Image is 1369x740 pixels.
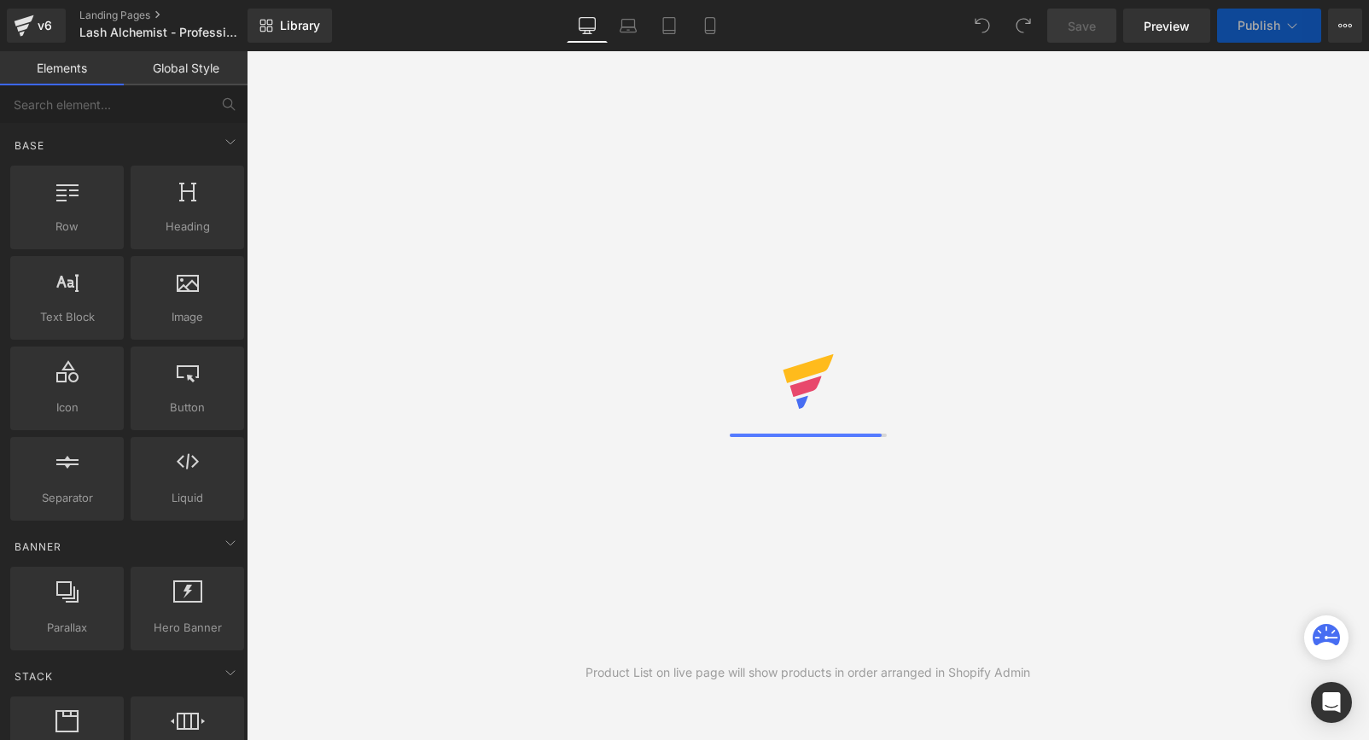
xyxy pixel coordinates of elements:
span: Banner [13,539,63,555]
span: Stack [13,668,55,685]
span: Hero Banner [136,619,239,637]
span: Parallax [15,619,119,637]
a: Desktop [567,9,608,43]
a: Mobile [690,9,731,43]
div: Product List on live page will show products in order arranged in Shopify Admin [585,663,1030,682]
span: Preview [1144,17,1190,35]
button: Redo [1006,9,1040,43]
span: Separator [15,489,119,507]
span: Lash Alchemist - Professional Adhesive [79,26,243,39]
span: Row [15,218,119,236]
span: Icon [15,399,119,417]
span: Button [136,399,239,417]
span: Heading [136,218,239,236]
button: Undo [965,9,999,43]
a: Landing Pages [79,9,276,22]
button: Publish [1217,9,1321,43]
a: v6 [7,9,66,43]
span: Base [13,137,46,154]
button: More [1328,9,1362,43]
a: New Library [248,9,332,43]
span: Image [136,308,239,326]
span: Publish [1238,19,1280,32]
a: Preview [1123,9,1210,43]
a: Global Style [124,51,248,85]
a: Tablet [649,9,690,43]
span: Text Block [15,308,119,326]
div: v6 [34,15,55,37]
span: Library [280,18,320,33]
div: Open Intercom Messenger [1311,682,1352,723]
span: Liquid [136,489,239,507]
a: Laptop [608,9,649,43]
span: Save [1068,17,1096,35]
